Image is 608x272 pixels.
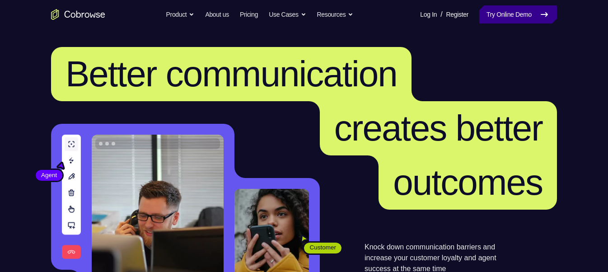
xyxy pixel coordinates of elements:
a: Log In [420,5,437,23]
a: Register [446,5,468,23]
span: / [440,9,442,20]
button: Resources [317,5,354,23]
span: outcomes [393,162,543,202]
a: Try Online Demo [479,5,557,23]
span: creates better [334,108,543,148]
a: Pricing [240,5,258,23]
button: Product [166,5,195,23]
span: Better communication [65,54,397,94]
button: Use Cases [269,5,306,23]
a: Go to the home page [51,9,105,20]
a: About us [205,5,229,23]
